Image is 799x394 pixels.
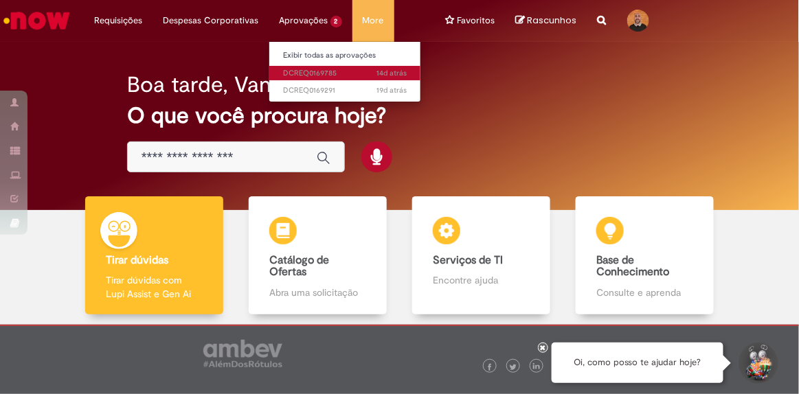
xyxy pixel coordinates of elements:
[72,196,236,315] a: Tirar dúvidas Tirar dúvidas com Lupi Assist e Gen Ai
[596,253,669,279] b: Base de Conhecimento
[106,273,203,301] p: Tirar dúvidas com Lupi Assist e Gen Ai
[203,340,282,367] img: logo_footer_ambev_rotulo_gray.png
[376,85,407,95] span: 19d atrás
[486,364,493,371] img: logo_footer_facebook.png
[458,14,495,27] span: Favoritos
[283,85,407,96] span: DCREQ0169291
[400,196,563,315] a: Serviços de TI Encontre ajuda
[376,85,407,95] time: 12/09/2025 15:53:19
[552,343,723,383] div: Oi, como posso te ajudar hoje?
[516,14,577,27] a: No momento, sua lista de rascunhos tem 0 Itens
[269,253,329,279] b: Catálogo de Ofertas
[269,286,366,299] p: Abra uma solicitação
[737,343,778,384] button: Iniciar Conversa de Suporte
[330,16,342,27] span: 2
[363,14,384,27] span: More
[563,196,727,315] a: Base de Conhecimento Consulte e aprenda
[533,363,540,371] img: logo_footer_linkedin.png
[596,286,693,299] p: Consulte e aprenda
[1,7,72,34] img: ServiceNow
[127,73,346,97] h2: Boa tarde, Vandersom
[269,83,420,98] a: Aberto DCREQ0169291 :
[269,41,421,102] ul: Aprovações
[376,68,407,78] time: 18/09/2025 03:53:13
[269,48,420,63] a: Exibir todas as aprovações
[279,14,328,27] span: Aprovações
[510,364,517,371] img: logo_footer_twitter.png
[433,273,530,287] p: Encontre ajuda
[269,66,420,81] a: Aberto DCREQ0169785 :
[127,104,672,128] h2: O que você procura hoje?
[163,14,258,27] span: Despesas Corporativas
[236,196,399,315] a: Catálogo de Ofertas Abra uma solicitação
[94,14,142,27] span: Requisições
[376,68,407,78] span: 14d atrás
[106,253,168,267] b: Tirar dúvidas
[433,253,503,267] b: Serviços de TI
[528,14,577,27] span: Rascunhos
[283,68,407,79] span: DCREQ0169785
